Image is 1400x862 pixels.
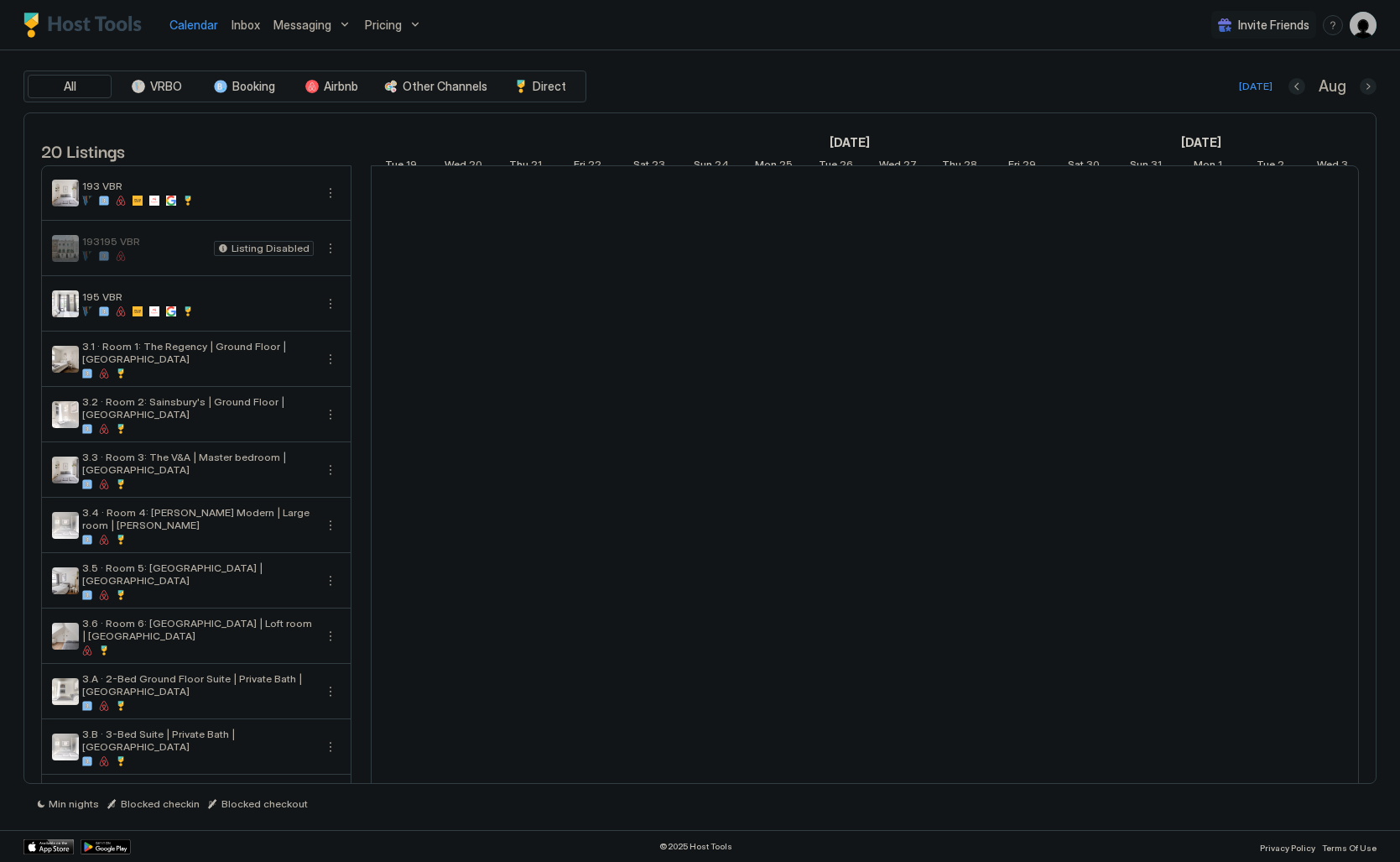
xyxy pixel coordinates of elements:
[320,571,341,591] div: menu
[1189,154,1226,179] a: September 1, 2025
[1004,154,1040,179] a: August 29, 2025
[115,75,199,98] button: VRBO
[41,138,125,163] span: 20 Listings
[1218,158,1222,175] span: 1
[52,512,79,539] div: listing image
[1126,154,1166,179] a: August 31, 2025
[23,839,74,854] a: App Store
[320,515,341,535] div: menu
[942,158,961,175] span: Thu
[1360,78,1377,95] button: Next month
[1177,130,1226,154] a: September 1, 2025
[52,346,79,373] div: listing image
[1288,78,1305,95] button: Previous month
[588,158,601,175] span: 22
[82,235,207,248] span: 193195 VBR
[202,75,286,98] button: Booking
[1068,158,1084,175] span: Sat
[49,797,99,810] span: Min nights
[82,506,314,531] span: 3.4 · Room 4: [PERSON_NAME] Modern | Large room | [PERSON_NAME]
[82,451,314,476] span: 3.3 · Room 3: The V&A | Master bedroom | [GEOGRAPHIC_DATA]
[377,75,495,98] button: Other Channels
[875,154,921,179] a: August 27, 2025
[82,617,314,642] span: 3.6 · Room 6: [GEOGRAPHIC_DATA] | Loft room | [GEOGRAPHIC_DATA]
[1238,18,1309,33] span: Invite Friends
[320,626,341,646] button: More options
[320,405,341,425] button: More options
[385,158,403,175] span: Tue
[320,737,341,757] div: menu
[652,158,665,175] span: 23
[320,460,341,480] button: More options
[23,71,586,102] div: tab-group
[1151,158,1162,175] span: 31
[23,13,149,38] a: Host Tools Logo
[320,460,341,480] div: menu
[1260,843,1315,853] span: Privacy Policy
[694,158,712,175] span: Sun
[365,18,402,33] span: Pricing
[1317,158,1339,175] span: Wed
[320,682,341,702] button: More options
[964,158,977,175] span: 28
[169,18,218,32] span: Calendar
[509,158,528,175] span: Thu
[633,158,649,175] span: Sat
[570,154,606,179] a: August 22, 2025
[779,158,793,175] span: 25
[82,290,314,303] span: 195 VBR
[320,238,341,259] div: menu
[440,154,487,179] a: August 20, 2025
[324,79,358,94] span: Airbnb
[320,737,341,757] button: More options
[814,154,857,179] a: August 26, 2025
[659,841,732,852] span: © 2025 Host Tools
[381,154,421,179] a: August 19, 2025
[1313,154,1352,179] a: September 3, 2025
[150,79,182,94] span: VRBO
[469,158,482,175] span: 20
[533,79,566,94] span: Direct
[755,158,777,175] span: Mon
[320,626,341,646] div: menu
[403,79,487,94] span: Other Channels
[169,16,218,34] a: Calendar
[81,839,131,854] a: Google Play Store
[751,154,797,179] a: August 25, 2025
[498,75,582,98] button: Direct
[1323,15,1343,35] div: menu
[320,515,341,535] button: More options
[320,183,341,203] div: menu
[574,158,586,175] span: Fri
[629,154,669,179] a: August 23, 2025
[445,158,466,175] span: Wed
[320,183,341,203] button: More options
[1322,838,1377,855] a: Terms Of Use
[82,672,314,697] span: 3.A · 2-Bed Ground Floor Suite | Private Bath | [GEOGRAPHIC_DATA]
[82,395,314,421] span: 3.2 · Room 2: Sainsbury's | Ground Floor | [GEOGRAPHIC_DATA]
[289,75,373,98] button: Airbnb
[52,290,79,317] div: listing image
[52,180,79,206] div: listing image
[232,18,260,32] span: Inbox
[320,682,341,702] div: menu
[1239,79,1272,94] div: [DATE]
[320,294,341,314] button: More options
[1194,158,1215,175] span: Mon
[1236,76,1275,97] button: [DATE]
[320,571,341,591] button: More options
[320,349,341,369] div: menu
[52,457,79,483] div: listing image
[531,158,542,175] span: 21
[938,154,981,179] a: August 28, 2025
[28,75,112,98] button: All
[82,180,314,192] span: 193 VBR
[1252,154,1288,179] a: September 2, 2025
[52,734,79,760] div: listing image
[715,158,729,175] span: 24
[840,158,853,175] span: 26
[903,158,917,175] span: 27
[320,238,341,259] button: More options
